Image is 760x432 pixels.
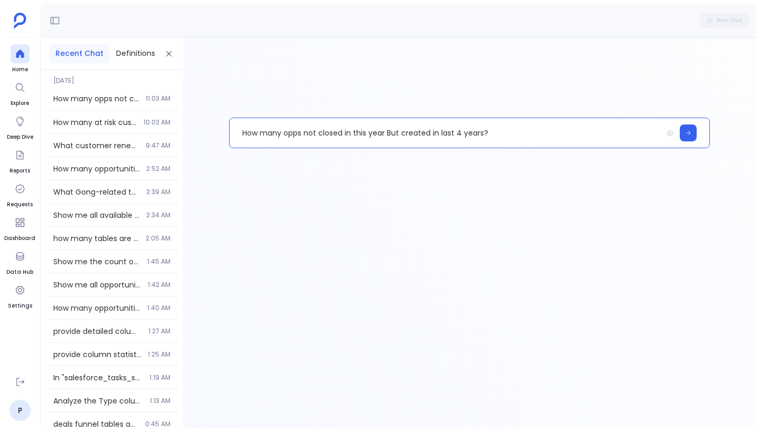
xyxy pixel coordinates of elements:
span: [DATE] [47,70,177,85]
span: 9:47 AM [146,141,170,150]
span: 1:19 AM [149,373,170,382]
button: Definitions [110,44,161,63]
span: In "salesforce_tasks_summary_report" table.. can you give me.. info about "salesforce_tasks_Recor... [53,372,143,383]
span: How many at risk customers were churned in the last couple of years? [53,117,137,128]
span: deals funnel tables and metrics available [53,419,139,429]
span: Analyze the Type column in the Tasks table - show column statistics including null percentage, un... [53,396,144,406]
span: 2:39 AM [146,188,170,196]
span: Show me all opportunities that have been closed in the last 3 quarters with their close dates and... [53,280,141,290]
span: 2:52 AM [146,165,170,173]
a: Home [11,44,30,74]
a: Explore [11,78,30,108]
span: 1:27 AM [148,327,170,335]
span: How many opportunities were closed in last 2 years [53,164,140,174]
span: Reports [9,167,30,175]
span: Requests [7,200,33,209]
span: Home [11,65,30,74]
span: What customer renewal and risk data do you have? What tables and metrics are available for identi... [53,140,139,151]
span: 1:42 AM [148,281,170,289]
span: provide detailed column statistics for StageName column including unique values, counts, distribu... [53,326,142,337]
span: Show me all available tables in the system, especially any tables related to calls, conversations... [53,210,140,220]
span: What Gong-related tables do we have available? Show me the structure of gong_calls, gong_call_int... [53,187,140,197]
span: How many opps not closed in the current quater? [53,93,139,104]
span: 1:25 AM [148,350,170,359]
a: Reports [9,146,30,175]
a: Deep Dive [7,112,33,141]
p: How many opps not closed in this year But created in last 4 years? [230,119,662,147]
span: Show me the count of opportunities where IsClosed = 1 (closed opportunities) in the last 3 quarte... [53,256,141,267]
span: Deep Dive [7,133,33,141]
a: Dashboard [4,213,35,243]
a: P [9,400,31,421]
button: Recent Chat [49,44,110,63]
img: petavue logo [14,13,26,28]
span: 2:34 AM [146,211,170,219]
span: How many opportunities closed in the last 3 quarters? [53,303,141,313]
span: 1:45 AM [147,257,170,266]
a: Settings [8,281,32,310]
span: 0:45 AM [145,420,170,428]
a: Data Hub [6,247,33,276]
span: Settings [8,302,32,310]
span: provide column statistics and information about the opps status column including unique values, c... [53,349,141,360]
span: 1:40 AM [147,304,170,312]
span: 11:03 AM [146,94,170,103]
span: Explore [11,99,30,108]
span: how many tables are available on the platform and what are they [53,233,139,244]
span: 1:13 AM [150,397,170,405]
span: 2:05 AM [146,234,170,243]
a: Requests [7,179,33,209]
span: Dashboard [4,234,35,243]
span: 10:02 AM [144,118,170,127]
span: Data Hub [6,268,33,276]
